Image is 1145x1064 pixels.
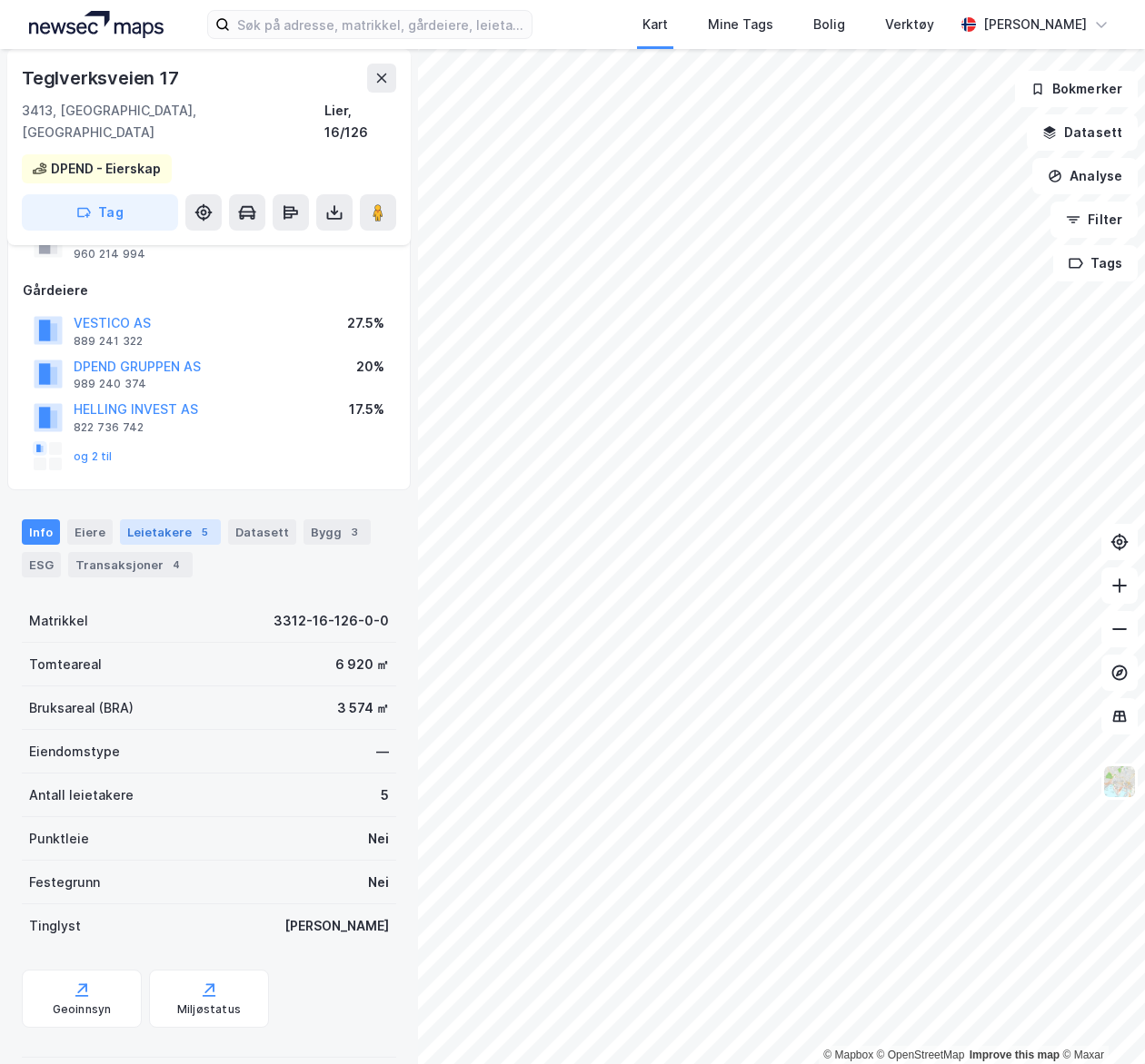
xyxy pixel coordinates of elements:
div: Matrikkel [29,610,88,632]
div: Bygg [304,519,371,545]
div: 5 [381,784,389,806]
div: 27.5% [347,312,384,334]
div: Nei [368,828,389,850]
button: Datasett [1027,114,1138,151]
div: Teglverksveien 17 [22,64,183,93]
div: Eiere [67,519,113,545]
div: 989 240 374 [74,377,146,391]
div: 17.5% [349,399,384,420]
div: 3413, [GEOGRAPHIC_DATA], [GEOGRAPHIC_DATA] [22,100,324,143]
img: Z [1102,764,1137,799]
div: Eiendomstype [29,741,120,763]
button: Tag [22,194,178,231]
div: Bruksareal (BRA) [29,697,134,719]
div: Mine Tags [708,14,773,35]
div: 20% [356,356,384,378]
div: — [376,741,389,763]
div: Festegrunn [29,872,100,893]
div: 5 [195,523,214,541]
iframe: Chat Widget [1054,977,1145,1064]
div: Datasett [228,519,296,545]
div: 6 920 ㎡ [335,654,389,675]
img: logo.a4113a55bc3d86da70a041830d287a7e.svg [29,11,164,38]
div: [PERSON_NAME] [284,915,389,937]
div: 822 736 742 [74,420,144,435]
div: DPEND - Eierskap [51,158,161,180]
a: OpenStreetMap [877,1049,965,1061]
div: Bolig [813,14,845,35]
a: Improve this map [970,1049,1060,1061]
div: Gårdeiere [23,280,395,301]
div: Tinglyst [29,915,81,937]
div: 4 [167,556,185,574]
div: [PERSON_NAME] [983,14,1087,35]
div: Verktøy [885,14,934,35]
div: Nei [368,872,389,893]
div: 3 [345,523,363,541]
div: 889 241 322 [74,334,143,349]
div: 3312-16-126-0-0 [274,610,389,632]
div: Antall leietakere [29,784,134,806]
div: Kart [642,14,668,35]
div: Geoinnsyn [53,1002,112,1017]
div: Leietakere [120,519,221,545]
button: Analyse [1032,158,1138,194]
button: Tags [1053,245,1138,281]
div: 3 574 ㎡ [337,697,389,719]
a: Mapbox [823,1049,873,1061]
div: 960 214 994 [74,247,145,261]
div: Punktleie [29,828,89,850]
div: ESG [22,552,61,577]
button: Bokmerker [1015,71,1138,107]
div: Tomteareal [29,654,102,675]
div: Kontrollprogram for chat [1054,977,1145,1064]
button: Filter [1050,202,1138,238]
div: Miljøstatus [177,1002,241,1017]
div: Transaksjoner [68,552,193,577]
div: Info [22,519,60,545]
input: Søk på adresse, matrikkel, gårdeiere, leietakere eller personer [230,11,531,38]
div: Lier, 16/126 [324,100,396,143]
